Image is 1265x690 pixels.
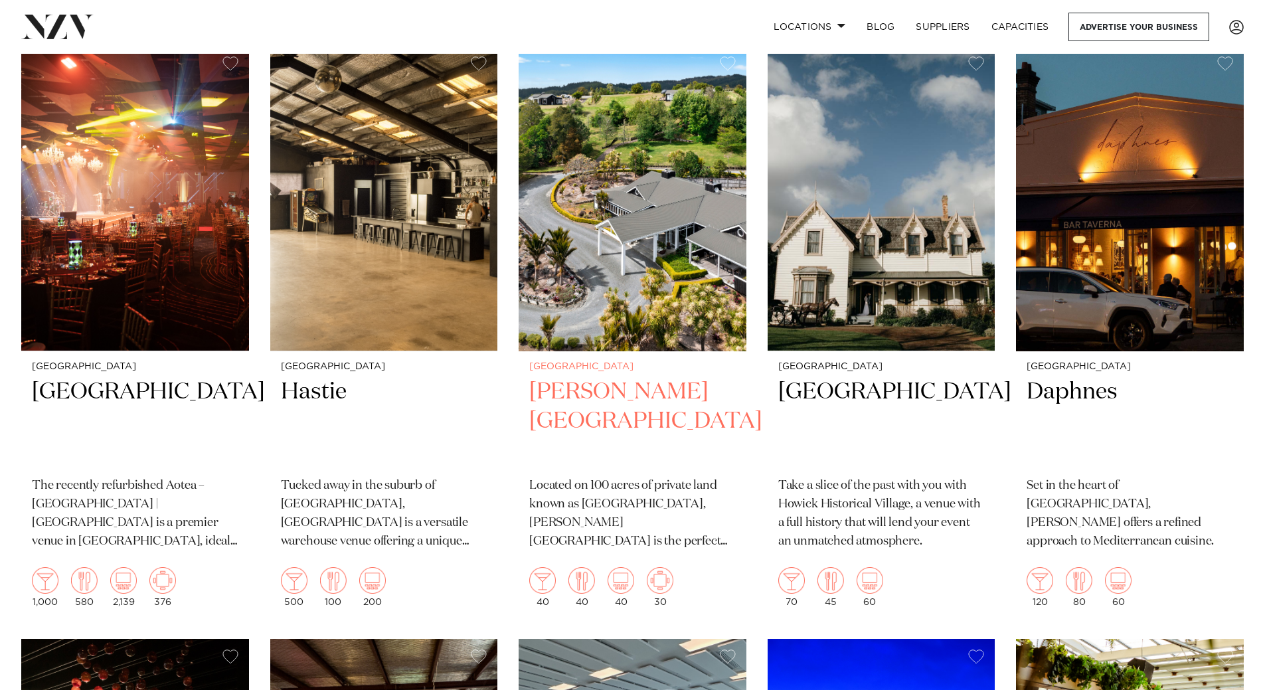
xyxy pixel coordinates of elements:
[857,567,883,594] img: theatre.png
[857,567,883,607] div: 60
[320,567,347,594] img: dining.png
[778,362,985,372] small: [GEOGRAPHIC_DATA]
[359,567,386,607] div: 200
[1066,567,1092,607] div: 80
[529,567,556,607] div: 40
[778,377,985,467] h2: [GEOGRAPHIC_DATA]
[1027,477,1233,551] p: Set in the heart of [GEOGRAPHIC_DATA], [PERSON_NAME] offers a refined approach to Mediterranean c...
[905,13,980,41] a: SUPPLIERS
[32,567,58,607] div: 1,000
[778,477,985,551] p: Take a slice of the past with you with Howick Historical Village, a venue with a full history tha...
[778,567,805,594] img: cocktail.png
[281,377,487,467] h2: Hastie
[529,477,736,551] p: Located on 100 acres of private land known as [GEOGRAPHIC_DATA], [PERSON_NAME][GEOGRAPHIC_DATA] i...
[608,567,634,594] img: theatre.png
[1105,567,1132,607] div: 60
[647,567,673,594] img: meeting.png
[817,567,844,594] img: dining.png
[568,567,595,594] img: dining.png
[71,567,98,594] img: dining.png
[568,567,595,607] div: 40
[529,362,736,372] small: [GEOGRAPHIC_DATA]
[32,567,58,594] img: cocktail.png
[71,567,98,607] div: 580
[359,567,386,594] img: theatre.png
[281,567,307,594] img: cocktail.png
[149,567,176,594] img: meeting.png
[281,477,487,551] p: Tucked away in the suburb of [GEOGRAPHIC_DATA], [GEOGRAPHIC_DATA] is a versatile warehouse venue ...
[519,46,746,618] a: [GEOGRAPHIC_DATA] [PERSON_NAME][GEOGRAPHIC_DATA] Located on 100 acres of private land known as [G...
[32,362,238,372] small: [GEOGRAPHIC_DATA]
[981,13,1060,41] a: Capacities
[320,567,347,607] div: 100
[32,377,238,467] h2: [GEOGRAPHIC_DATA]
[149,567,176,607] div: 376
[1027,567,1053,594] img: cocktail.png
[1105,567,1132,594] img: theatre.png
[21,46,249,618] a: [GEOGRAPHIC_DATA] [GEOGRAPHIC_DATA] The recently refurbished Aotea – [GEOGRAPHIC_DATA] | [GEOGRAP...
[32,477,238,551] p: The recently refurbished Aotea – [GEOGRAPHIC_DATA] | [GEOGRAPHIC_DATA] is a premier venue in [GEO...
[110,567,137,607] div: 2,139
[270,46,498,618] a: [GEOGRAPHIC_DATA] Hastie Tucked away in the suburb of [GEOGRAPHIC_DATA], [GEOGRAPHIC_DATA] is a v...
[1016,46,1244,351] img: Exterior of Daphnes in Ponsonby
[529,567,556,594] img: cocktail.png
[281,362,487,372] small: [GEOGRAPHIC_DATA]
[1016,46,1244,618] a: Exterior of Daphnes in Ponsonby [GEOGRAPHIC_DATA] Daphnes Set in the heart of [GEOGRAPHIC_DATA], ...
[1066,567,1092,594] img: dining.png
[856,13,905,41] a: BLOG
[21,15,94,39] img: nzv-logo.png
[1027,362,1233,372] small: [GEOGRAPHIC_DATA]
[1027,377,1233,467] h2: Daphnes
[763,13,856,41] a: Locations
[778,567,805,607] div: 70
[768,46,995,618] a: [GEOGRAPHIC_DATA] [GEOGRAPHIC_DATA] Take a slice of the past with you with Howick Historical Vill...
[817,567,844,607] div: 45
[281,567,307,607] div: 500
[110,567,137,594] img: theatre.png
[529,377,736,467] h2: [PERSON_NAME][GEOGRAPHIC_DATA]
[1027,567,1053,607] div: 120
[608,567,634,607] div: 40
[1068,13,1209,41] a: Advertise your business
[647,567,673,607] div: 30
